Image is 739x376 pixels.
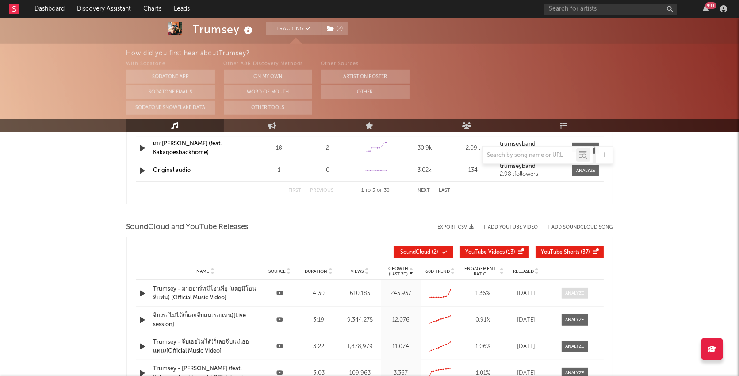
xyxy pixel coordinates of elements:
div: 2 [306,144,350,153]
div: 0 [306,166,350,175]
span: Views [351,269,364,274]
div: + Add YouTube Video [475,225,538,230]
span: SoundCloud and YouTube Releases [126,222,249,233]
button: Last [439,188,451,193]
button: Next [418,188,430,193]
a: จีบเธอไม่ได้(ก็เลยจีบแม่เธอแทน)[Live session] [153,311,258,329]
div: 9,344,275 [341,316,379,325]
span: Engagement Ratio [462,266,499,277]
button: YouTube Videos(13) [460,246,529,258]
div: 610,185 [341,289,379,298]
div: 3.02k [402,166,447,175]
span: to [366,189,371,193]
button: (2) [322,22,348,35]
div: Other Sources [321,59,410,70]
div: 1.06 % [462,342,504,351]
div: [DATE] [509,342,544,351]
button: Export CSV [438,225,475,230]
strong: trumseyband [500,163,536,169]
a: trumseyband [500,163,566,170]
button: Sodatone Snowflake Data [126,101,215,115]
div: 1 [257,166,301,175]
div: 1.36 % [462,289,504,298]
strong: trumseyband [500,141,536,147]
a: trumseyband [500,141,566,147]
div: 1,878,979 [341,342,379,351]
div: 0.91 % [462,316,504,325]
a: Original audio [153,167,191,173]
span: 60D Trend [425,269,450,274]
button: YouTube Shorts(37) [536,246,604,258]
div: 134 [451,166,495,175]
button: Other [321,85,410,99]
span: ( 13 ) [466,250,516,255]
div: Trumsey [193,22,255,37]
button: Previous [310,188,334,193]
button: Sodatone Emails [126,85,215,99]
span: ( 2 ) [399,250,440,255]
div: [DATE] [509,316,544,325]
button: Artist on Roster [321,70,410,84]
span: Duration [305,269,327,274]
div: 2.09k [451,144,495,153]
span: YouTube Shorts [541,250,580,255]
button: On My Own [224,70,312,84]
a: เธอ[PERSON_NAME] (feat. Kakagoesbackhome) [153,141,222,155]
p: (Last 7d) [388,271,408,277]
input: Search by song name or URL [483,152,576,159]
div: [DATE] [509,289,544,298]
div: 3:22 [302,342,337,351]
span: Name [196,269,209,274]
div: With Sodatone [126,59,215,70]
div: 3:19 [302,316,337,325]
span: Released [513,269,534,274]
div: Other A&R Discovery Methods [224,59,312,70]
button: SoundCloud(2) [394,246,453,258]
a: Trumsey - มายฮาร์ทมีโอนลี่ยู (แต่ยูมีโอนลี่แฟน) [Official Music Video] [153,285,258,302]
button: Tracking [266,22,322,35]
button: First [289,188,302,193]
input: Search for artists [544,4,677,15]
div: 1 5 30 [352,186,400,196]
button: + Add YouTube Video [483,225,538,230]
span: of [377,189,383,193]
button: Other Tools [224,101,312,115]
button: + Add SoundCloud Song [547,225,613,230]
span: YouTube Videos [466,250,505,255]
span: ( 2 ) [322,22,348,35]
div: 30.9k [402,144,447,153]
div: 4:30 [302,289,337,298]
div: 99 + [705,2,716,9]
span: Source [268,269,286,274]
button: + Add SoundCloud Song [538,225,613,230]
span: ( 37 ) [541,250,590,255]
button: Sodatone App [126,70,215,84]
div: 245,937 [383,289,418,298]
a: Trumsey - จีบเธอไม่ได้(ก็เลยจีบแม่เธอแทน)[Official Music Video] [153,338,258,355]
div: 2.98k followers [500,171,566,178]
div: 12,076 [383,316,418,325]
button: Word Of Mouth [224,85,312,99]
button: 99+ [703,5,709,12]
span: SoundCloud [401,250,431,255]
div: 18 [257,144,301,153]
p: Growth [388,266,408,271]
div: 11,074 [383,342,418,351]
